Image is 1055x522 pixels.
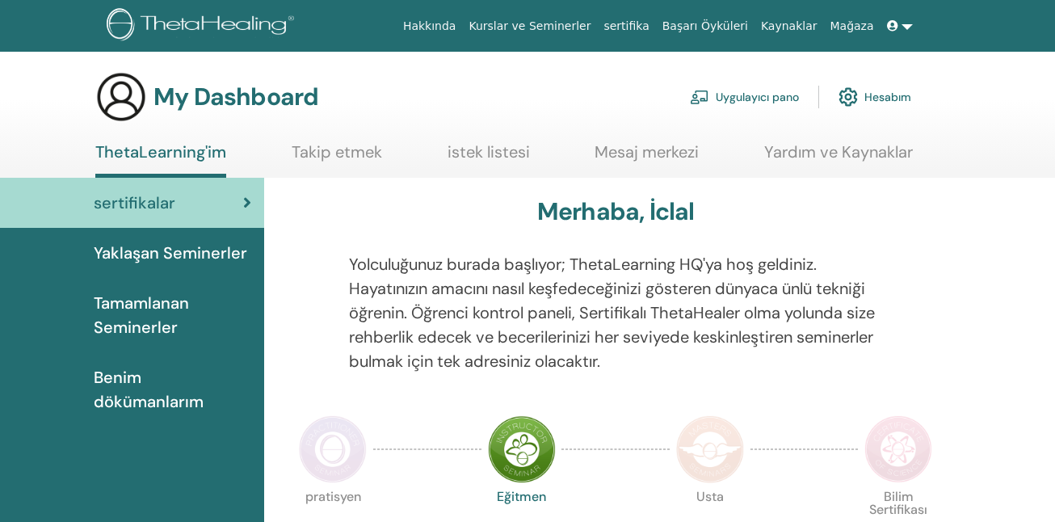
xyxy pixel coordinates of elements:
[448,142,530,174] a: istek listesi
[537,197,695,226] h3: Merhaba, İclal
[95,142,226,178] a: ThetaLearning'im
[754,11,824,41] a: Kaynaklar
[94,365,251,414] span: Benim dökümanlarım
[595,142,699,174] a: Mesaj merkezi
[299,415,367,483] img: Practitioner
[95,71,147,123] img: generic-user-icon.jpg
[397,11,463,41] a: Hakkında
[676,415,744,483] img: Master
[690,90,709,104] img: chalkboard-teacher.svg
[488,415,556,483] img: Instructor
[349,252,883,373] p: Yolculuğunuz burada başlıyor; ThetaLearning HQ'ya hoş geldiniz. Hayatınızın amacını nasıl keşfede...
[823,11,880,41] a: Mağaza
[94,291,251,339] span: Tamamlanan Seminerler
[864,415,932,483] img: Certificate of Science
[153,82,318,112] h3: My Dashboard
[107,8,300,44] img: logo.png
[94,191,175,215] span: sertifikalar
[292,142,382,174] a: Takip etmek
[656,11,754,41] a: Başarı Öyküleri
[94,241,247,265] span: Yaklaşan Seminerler
[462,11,597,41] a: Kurslar ve Seminerler
[764,142,913,174] a: Yardım ve Kaynaklar
[839,83,858,111] img: cog.svg
[839,79,911,115] a: Hesabım
[690,79,799,115] a: Uygulayıcı pano
[597,11,655,41] a: sertifika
